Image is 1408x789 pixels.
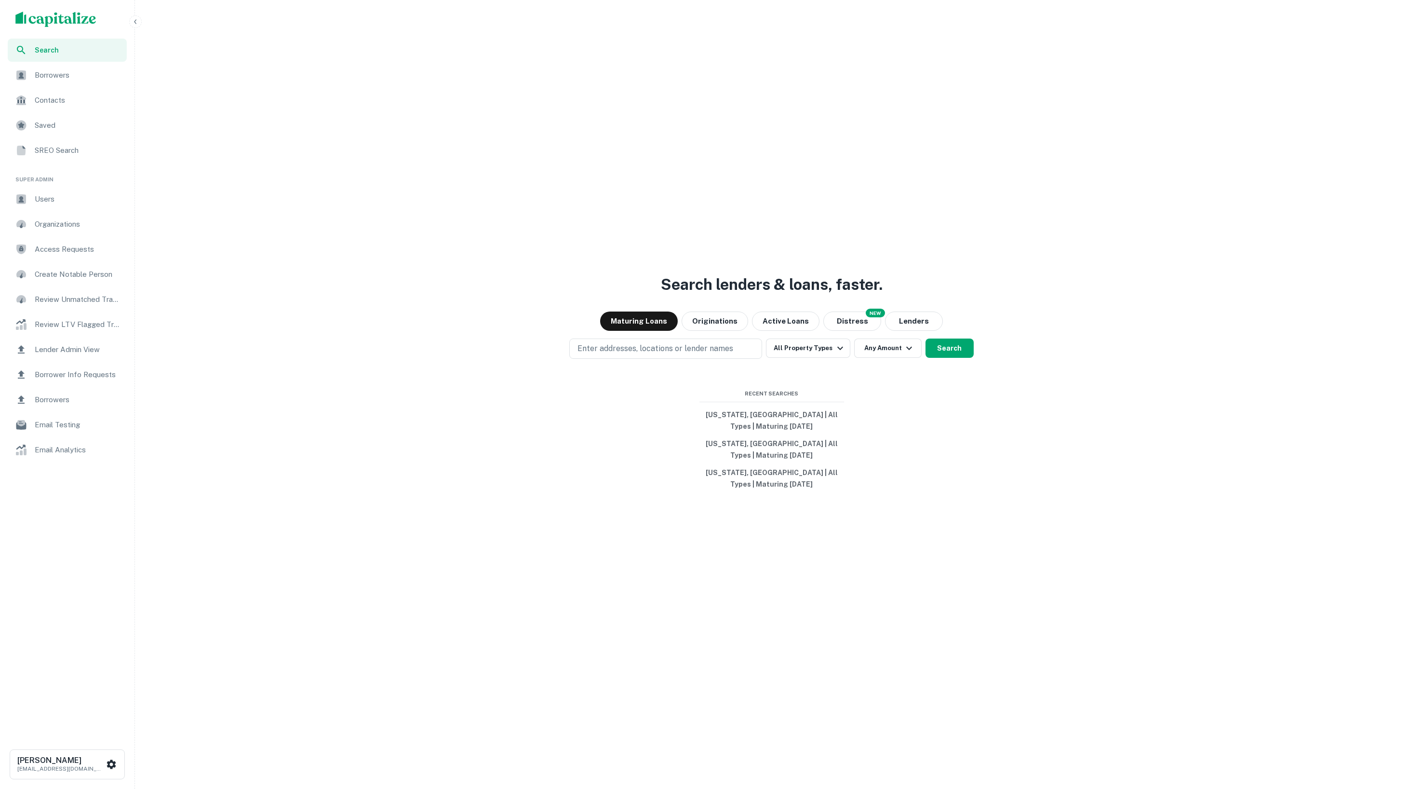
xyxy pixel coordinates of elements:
a: Review LTV Flagged Transactions [8,313,127,336]
a: Borrowers [8,64,127,87]
a: Saved [8,114,127,137]
a: Search [8,39,127,62]
span: Lender Admin View [35,344,121,355]
a: Review Unmatched Transactions [8,288,127,311]
button: Enter addresses, locations or lender names [569,339,762,359]
button: Maturing Loans [600,312,678,331]
a: Borrower Info Requests [8,363,127,386]
button: [US_STATE], [GEOGRAPHIC_DATA] | All Types | Maturing [DATE] [699,464,844,493]
span: Review Unmatched Transactions [35,294,121,305]
span: Search [35,45,121,55]
button: [US_STATE], [GEOGRAPHIC_DATA] | All Types | Maturing [DATE] [699,435,844,464]
button: Search distressed loans with lien and other non-mortgage details. [823,312,881,331]
span: Borrower Info Requests [35,369,121,381]
a: Access Requests [8,238,127,261]
span: Access Requests [35,244,121,255]
span: Borrowers [35,69,121,81]
button: [PERSON_NAME][EMAIL_ADDRESS][DOMAIN_NAME] [10,749,125,779]
span: Email Analytics [35,444,121,456]
span: Organizations [35,218,121,230]
button: Search [925,339,974,358]
a: Borrowers [8,388,127,411]
span: SREO Search [35,145,121,156]
li: Super Admin [8,164,127,188]
a: Organizations [8,213,127,236]
span: Create Notable Person [35,269,121,280]
button: All Property Types [766,339,850,358]
a: SREO Search [8,139,127,162]
a: Lender Admin View [8,338,127,361]
button: Lenders [885,312,943,331]
img: capitalize-logo.png [15,12,96,27]
span: Review LTV Flagged Transactions [35,319,121,330]
a: Users [8,188,127,211]
a: Create Notable Person [8,263,127,286]
p: Enter addresses, locations or lender names [577,343,733,354]
span: Saved [35,120,121,131]
button: [US_STATE], [GEOGRAPHIC_DATA] | All Types | Maturing [DATE] [699,406,844,435]
h3: Search lenders & loans, faster. [661,273,883,296]
button: Active Loans [752,312,819,331]
p: [EMAIL_ADDRESS][DOMAIN_NAME] [17,764,104,773]
span: Recent Searches [699,390,844,398]
span: Borrowers [35,394,121,406]
button: Any Amount [854,339,922,358]
h6: [PERSON_NAME] [17,757,104,764]
a: Contacts [8,89,127,112]
div: NEW [866,309,885,317]
iframe: Chat Widget [1360,712,1408,758]
span: Users [35,193,121,205]
span: Email Testing [35,419,121,431]
button: Originations [682,312,748,331]
span: Contacts [35,95,121,106]
a: Email Analytics [8,438,127,462]
a: Email Testing [8,413,127,436]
